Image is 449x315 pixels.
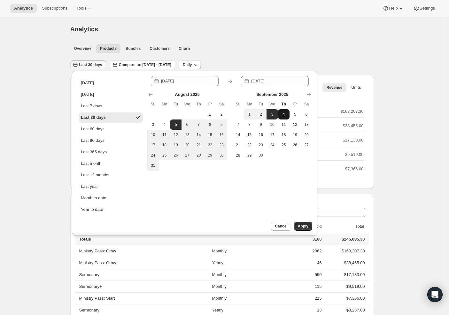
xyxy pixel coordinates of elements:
[126,46,141,51] span: Bundles
[294,222,312,231] button: Apply
[255,140,267,150] button: Tuesday September 23 2025
[147,160,159,171] button: Sunday August 31 2025
[244,130,255,140] button: Monday September 15 2025
[182,150,193,160] button: Wednesday August 27 2025
[81,195,106,201] div: Month to date
[182,130,193,140] button: Wednesday August 13 2025
[269,132,275,137] span: 17
[216,109,227,119] button: Saturday August 2 2025
[210,280,279,292] td: Monthly
[79,112,143,123] button: Last 30 days
[196,102,202,107] span: Th
[258,122,264,127] span: 9
[269,112,275,117] span: 3
[150,122,156,127] span: 3
[301,99,312,109] th: Saturday
[232,130,244,140] button: Sunday September 14 2025
[205,140,216,150] button: Friday August 22 2025
[170,140,182,150] button: Tuesday August 19 2025
[324,280,369,292] td: $9,519.00
[218,153,225,158] span: 30
[301,109,312,119] button: Saturday September 6 2025
[324,234,369,245] td: $245,085.30
[205,109,216,119] button: Friday August 1 2025
[161,142,168,148] span: 18
[244,109,255,119] button: Monday September 1 2025
[267,119,278,130] button: Wednesday September 10 2025
[81,80,94,86] div: [DATE]
[75,292,210,304] th: Ministry Pass: Start
[278,130,290,140] button: Thursday September 18 2025
[258,112,264,117] span: 2
[216,140,227,150] button: Saturday August 23 2025
[196,142,202,148] span: 21
[183,62,192,67] span: Daily
[267,99,278,109] th: Wednesday
[279,280,324,292] td: 115
[81,114,106,121] div: Last 30 days
[246,122,253,127] span: 8
[70,26,98,33] span: Analytics
[119,62,171,67] span: Compare to: [DATE] - [DATE]
[207,132,213,137] span: 15
[79,135,143,146] button: Last 90 days
[79,181,143,192] button: Last year
[343,137,363,143] p: $17,133.00
[324,245,369,257] td: $163,207.30
[79,89,143,100] button: [DATE]
[184,132,190,137] span: 13
[81,149,107,155] div: Last 365 days
[79,124,143,134] button: Last 60 days
[218,102,225,107] span: Sa
[79,101,143,111] button: Last 7 days
[235,102,241,107] span: Su
[196,122,202,127] span: 7
[173,132,179,137] span: 12
[173,142,179,148] span: 19
[79,78,143,88] button: [DATE]
[205,130,216,140] button: Friday August 15 2025
[81,137,105,144] div: Last 90 days
[75,280,210,292] th: Sermonary+
[79,158,143,169] button: Last month
[301,140,312,150] button: Saturday September 27 2025
[205,99,216,109] th: Friday
[269,122,275,127] span: 10
[303,102,310,107] span: Sa
[38,4,71,13] button: Subscriptions
[193,130,205,140] button: Thursday August 14 2025
[324,257,369,269] td: $38,455.00
[281,102,287,107] span: Th
[182,99,193,109] th: Wednesday
[267,130,278,140] button: Wednesday September 17 2025
[75,269,210,280] th: Sermonary
[170,130,182,140] button: Tuesday August 12 2025
[161,153,168,158] span: 25
[281,142,287,148] span: 25
[246,102,253,107] span: Mo
[303,122,310,127] span: 13
[255,119,267,130] button: Tuesday September 9 2025
[147,119,159,130] button: Sunday August 3 2025
[278,99,290,109] th: Thursday
[147,150,159,160] button: Sunday August 24 2025
[298,224,308,229] span: Apply
[81,160,101,167] div: Last month
[150,46,170,51] span: Customers
[303,132,310,137] span: 20
[210,292,279,304] td: Monthly
[232,119,244,130] button: Sunday September 7 2025
[70,60,106,69] button: Last 30 days
[150,142,156,148] span: 17
[173,102,179,107] span: Tu
[232,140,244,150] button: Sunday September 21 2025
[76,6,86,11] span: Tools
[100,46,117,51] span: Products
[275,224,287,229] span: Cancel
[271,222,291,231] button: Cancel
[193,140,205,150] button: Thursday August 21 2025
[235,132,241,137] span: 14
[10,4,37,13] button: Analytics
[348,220,365,233] button: Total
[147,140,159,150] button: Sunday August 17 2025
